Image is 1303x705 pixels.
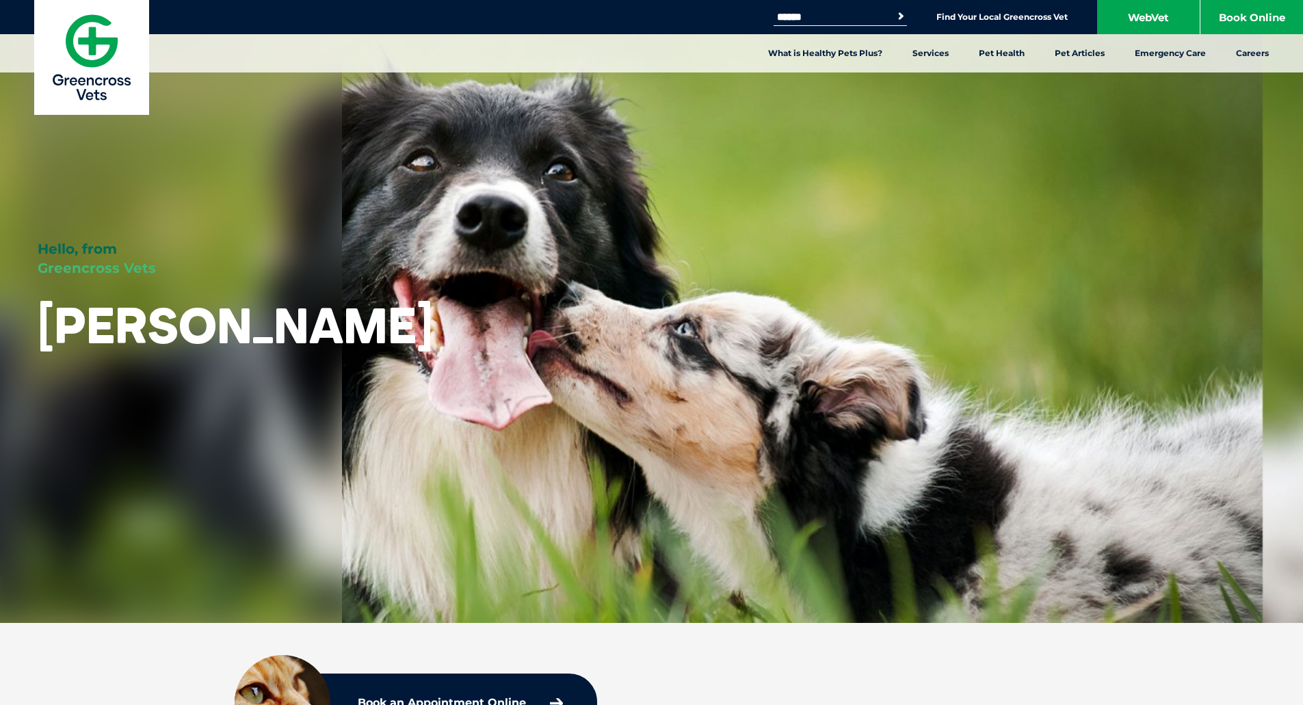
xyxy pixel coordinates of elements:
a: Find Your Local Greencross Vet [936,12,1068,23]
a: Pet Articles [1040,34,1120,72]
a: Pet Health [964,34,1040,72]
button: Search [894,10,908,23]
a: Services [897,34,964,72]
span: Greencross Vets [38,260,156,276]
span: Hello, from [38,241,117,257]
a: Careers [1221,34,1284,72]
h1: [PERSON_NAME] [38,298,433,352]
a: Emergency Care [1120,34,1221,72]
a: What is Healthy Pets Plus? [753,34,897,72]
